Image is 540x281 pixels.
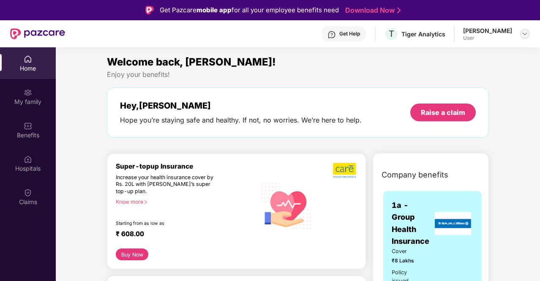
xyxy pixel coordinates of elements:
[389,29,394,39] span: T
[435,212,471,235] img: insurerLogo
[521,30,528,37] img: svg+xml;base64,PHN2ZyBpZD0iRHJvcGRvd24tMzJ4MzIiIHhtbG5zPSJodHRwOi8vd3d3LnczLm9yZy8yMDAwL3N2ZyIgd2...
[24,122,32,130] img: svg+xml;base64,PHN2ZyBpZD0iQmVuZWZpdHMiIHhtbG5zPSJodHRwOi8vd3d3LnczLm9yZy8yMDAwL3N2ZyIgd2lkdGg9Ij...
[401,30,445,38] div: Tiger Analytics
[107,56,276,68] span: Welcome back, [PERSON_NAME]!
[120,116,362,125] div: Hope you’re staying safe and healthy. If not, no worries. We’re here to help.
[421,108,465,117] div: Raise a claim
[397,6,401,15] img: Stroke
[107,70,489,79] div: Enjoy your benefits!
[116,221,221,226] div: Starting from as low as
[24,88,32,97] img: svg+xml;base64,PHN2ZyB3aWR0aD0iMjAiIGhlaWdodD0iMjAiIHZpZXdCb3g9IjAgMCAyMCAyMCIgZmlsbD0ibm9uZSIgeG...
[120,101,362,111] div: Hey, [PERSON_NAME]
[24,155,32,164] img: svg+xml;base64,PHN2ZyBpZD0iSG9zcGl0YWxzIiB4bWxucz0iaHR0cDovL3d3dy53My5vcmcvMjAwMC9zdmciIHdpZHRoPS...
[392,199,433,247] span: 1a - Group Health Insurance
[145,6,154,14] img: Logo
[143,200,148,205] span: right
[116,199,251,205] div: Know more
[392,247,423,256] span: Cover
[116,174,220,195] div: Increase your health insurance cover by Rs. 20L with [PERSON_NAME]’s super top-up plan.
[345,6,398,15] a: Download Now
[327,30,336,39] img: svg+xml;base64,PHN2ZyBpZD0iSGVscC0zMngzMiIgeG1sbnM9Imh0dHA6Ly93d3cudzMub3JnLzIwMDAvc3ZnIiB3aWR0aD...
[382,169,448,181] span: Company benefits
[24,188,32,197] img: svg+xml;base64,PHN2ZyBpZD0iQ2xhaW0iIHhtbG5zPSJodHRwOi8vd3d3LnczLm9yZy8yMDAwL3N2ZyIgd2lkdGg9IjIwIi...
[116,162,256,170] div: Super-topup Insurance
[116,248,148,260] button: Buy Now
[24,55,32,63] img: svg+xml;base64,PHN2ZyBpZD0iSG9tZSIgeG1sbnM9Imh0dHA6Ly93d3cudzMub3JnLzIwMDAvc3ZnIiB3aWR0aD0iMjAiIG...
[256,175,317,236] img: svg+xml;base64,PHN2ZyB4bWxucz0iaHR0cDovL3d3dy53My5vcmcvMjAwMC9zdmciIHhtbG5zOnhsaW5rPSJodHRwOi8vd3...
[339,30,360,37] div: Get Help
[463,27,512,35] div: [PERSON_NAME]
[160,5,339,15] div: Get Pazcare for all your employee benefits need
[196,6,232,14] strong: mobile app
[463,35,512,41] div: User
[392,257,423,265] span: ₹8 Lakhs
[116,230,248,240] div: ₹ 608.00
[10,28,65,39] img: New Pazcare Logo
[333,162,357,178] img: b5dec4f62d2307b9de63beb79f102df3.png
